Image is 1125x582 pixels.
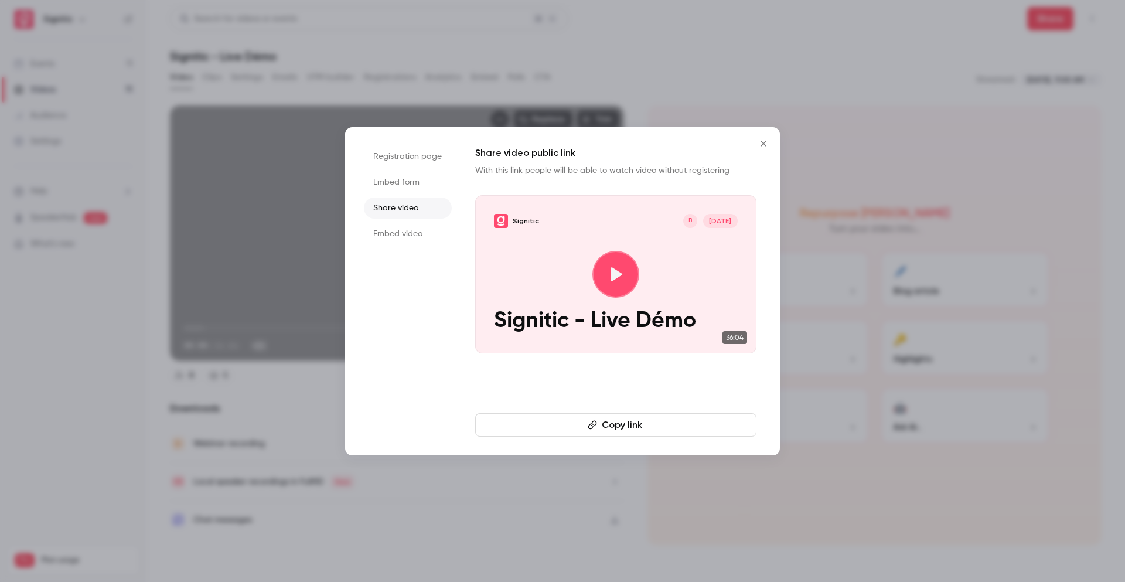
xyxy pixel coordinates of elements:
li: Registration page [364,146,452,167]
a: Signitic - Live DémoSigniticB[DATE]Signitic - Live Démo36:04 [475,195,756,353]
li: Embed form [364,172,452,193]
button: Copy link [475,413,756,437]
li: Share video [364,198,452,219]
button: Close [752,132,775,155]
span: 36:04 [722,331,747,344]
h1: Share video public link [475,146,756,160]
li: Embed video [364,223,452,244]
p: With this link people will be able to watch video without registering [475,165,756,176]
